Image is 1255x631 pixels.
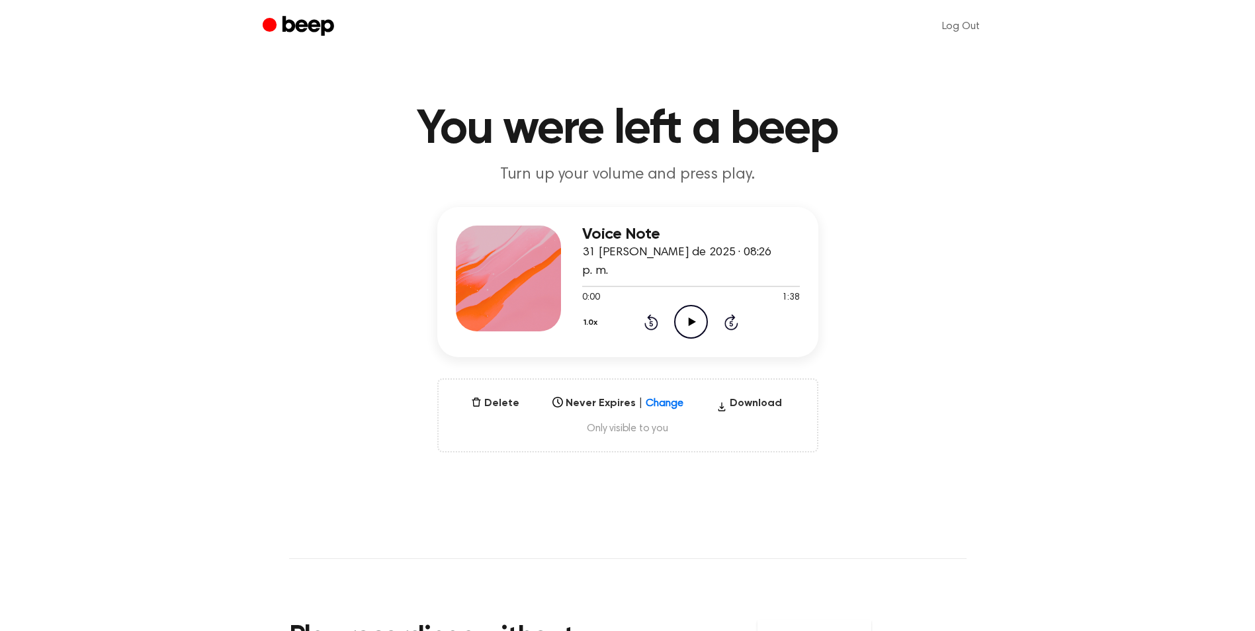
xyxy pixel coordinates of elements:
span: 31 [PERSON_NAME] de 2025 · 08:26 p. m. [582,247,771,277]
p: Turn up your volume and press play. [374,164,882,186]
h3: Voice Note [582,226,799,243]
a: Beep [263,14,337,40]
button: Download [711,396,787,417]
span: 1:38 [782,291,799,305]
span: 0:00 [582,291,599,305]
button: Delete [466,396,525,411]
h1: You were left a beep [289,106,967,153]
button: 1.0x [582,312,603,334]
span: Only visible to you [454,422,801,435]
a: Log Out [929,11,993,42]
